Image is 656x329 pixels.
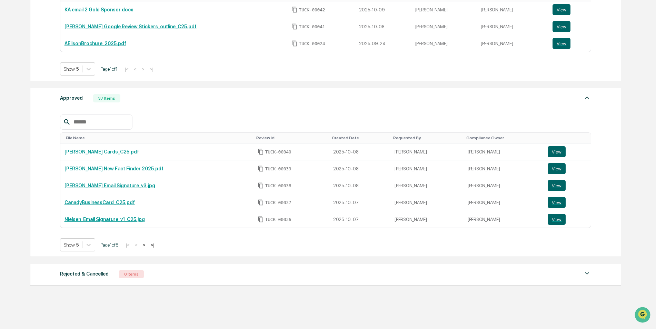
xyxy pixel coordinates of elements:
span: Copy Id [258,182,264,189]
a: 🗄️Attestations [47,84,88,97]
a: 🖐️Preclearance [4,84,47,97]
div: Start new chat [23,53,113,60]
td: 2025-10-07 [329,194,390,211]
td: [PERSON_NAME] [464,160,544,177]
span: Copy Id [258,166,264,172]
td: [PERSON_NAME] [464,177,544,194]
img: 1746055101610-c473b297-6a78-478c-a979-82029cc54cd1 [7,53,19,65]
td: [PERSON_NAME] [477,35,549,52]
td: [PERSON_NAME] [411,1,477,18]
div: Toggle SortBy [466,136,541,140]
div: Approved [60,93,83,102]
td: [PERSON_NAME] [464,143,544,160]
span: TUCK-00039 [265,166,291,172]
span: TUCK-00024 [299,41,325,47]
div: We're available if you need us! [23,60,87,65]
button: > [141,242,148,248]
td: 2025-10-08 [329,160,390,177]
a: View [553,4,587,15]
a: [PERSON_NAME] New Fact Finder 2025.pdf [64,166,163,171]
span: Copy Id [291,40,298,47]
span: Copy Id [258,199,264,206]
td: [PERSON_NAME] [390,143,464,160]
button: >| [148,242,156,248]
span: Copy Id [258,216,264,222]
button: View [548,163,566,174]
a: [PERSON_NAME] Google Review Stickers_outline_C25.pdf [64,24,197,29]
a: View [548,214,587,225]
a: [PERSON_NAME] Email Signature_v3.jpg [64,183,155,188]
span: Attestations [57,87,86,94]
a: CanadyBusinessCard_C25.pdf [64,200,135,205]
td: [PERSON_NAME] [477,1,549,18]
div: 37 Items [93,94,120,102]
td: [PERSON_NAME] [390,194,464,211]
button: View [548,146,566,157]
td: 2025-10-08 [329,143,390,160]
td: 2025-10-07 [329,211,390,228]
div: Rejected & Cancelled [60,269,109,278]
td: [PERSON_NAME] [411,18,477,35]
a: View [553,21,587,32]
a: View [548,146,587,157]
span: Page 1 of 1 [100,66,118,72]
span: Preclearance [14,87,44,94]
a: [PERSON_NAME] Cards_C25.pdf [64,149,139,154]
span: TUCK-00038 [265,183,291,189]
img: caret [583,269,591,278]
td: 2025-09-24 [355,35,411,52]
a: AElisonBrochure_2025.pdf [64,41,126,46]
div: Toggle SortBy [393,136,461,140]
span: Pylon [69,117,83,122]
div: Toggle SortBy [549,136,588,140]
td: [PERSON_NAME] [464,194,544,211]
span: Data Lookup [14,100,43,107]
td: [PERSON_NAME] [390,177,464,194]
iframe: Open customer support [634,306,653,325]
button: < [132,66,139,72]
div: 🔎 [7,101,12,106]
button: View [548,180,566,191]
button: |< [124,242,132,248]
span: TUCK-00040 [265,149,291,155]
td: [PERSON_NAME] [390,160,464,177]
div: Toggle SortBy [256,136,326,140]
span: TUCK-00037 [265,200,291,206]
td: 2025-10-08 [355,18,411,35]
button: < [133,242,140,248]
a: 🔎Data Lookup [4,97,46,110]
td: [PERSON_NAME] [477,18,549,35]
span: TUCK-00042 [299,7,325,13]
img: caret [583,93,591,102]
td: [PERSON_NAME] [411,35,477,52]
button: View [548,197,566,208]
div: Toggle SortBy [66,136,251,140]
button: > [140,66,147,72]
button: Start new chat [117,55,126,63]
a: Nielsen_Email Signature_v1_C25.jpg [64,217,145,222]
button: View [553,38,570,49]
button: View [548,214,566,225]
button: |< [123,66,131,72]
button: >| [147,66,155,72]
button: View [553,4,570,15]
span: TUCK-00041 [299,24,325,30]
div: 🖐️ [7,88,12,93]
span: Page 1 of 8 [100,242,119,248]
a: View [548,197,587,208]
p: How can we help? [7,14,126,26]
a: View [548,180,587,191]
span: Copy Id [291,7,298,13]
a: KA email 2 Gold Sponsor.docx [64,7,133,12]
td: 2025-10-08 [329,177,390,194]
td: 2025-10-09 [355,1,411,18]
div: Toggle SortBy [332,136,388,140]
td: [PERSON_NAME] [464,211,544,228]
span: Copy Id [291,23,298,30]
a: View [553,38,587,49]
td: [PERSON_NAME] [390,211,464,228]
a: Powered byPylon [49,117,83,122]
span: TUCK-00036 [265,217,291,222]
